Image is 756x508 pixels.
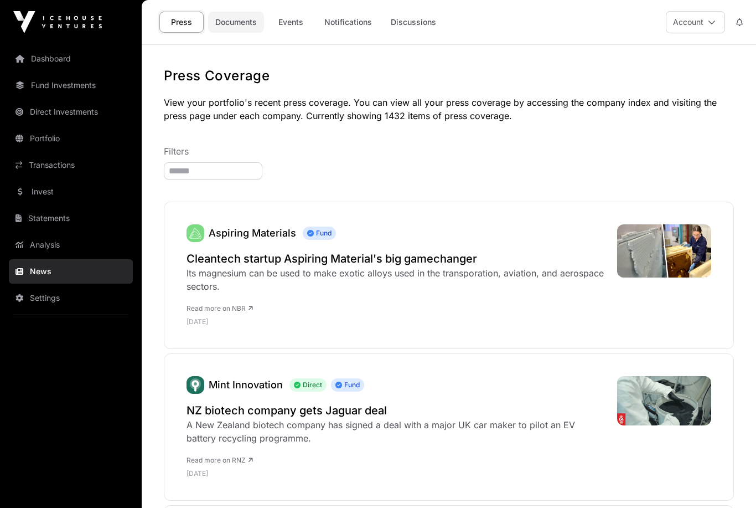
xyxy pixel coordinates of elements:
a: Press [159,12,204,33]
a: Statements [9,206,133,230]
a: Read more on RNZ [187,456,253,464]
a: News [9,259,133,284]
p: View your portfolio's recent press coverage. You can view all your press coverage by accessing th... [164,96,734,122]
span: Fund [303,227,336,240]
a: Documents [208,12,264,33]
div: A New Zealand biotech company has signed a deal with a major UK car maker to pilot an EV battery ... [187,418,606,445]
a: Discussions [384,12,443,33]
a: Aspiring Materials [187,224,204,242]
a: Transactions [9,153,133,177]
a: Analysis [9,233,133,257]
div: Its magnesium can be used to make exotic alloys used in the transporation, aviation, and aerospac... [187,266,606,293]
img: Icehouse Ventures Logo [13,11,102,33]
a: Settings [9,286,133,310]
a: Portfolio [9,126,133,151]
img: Mint.svg [187,376,204,394]
p: [DATE] [187,317,606,326]
img: Aspiring-Icon.svg [187,224,204,242]
a: NZ biotech company gets Jaguar deal [187,403,606,418]
iframe: Chat Widget [701,455,756,508]
span: Direct [289,378,327,392]
a: Read more on NBR [187,304,253,312]
span: Fund [331,378,364,392]
a: Fund Investments [9,73,133,98]
h1: Press Coverage [164,67,734,85]
img: Aspiring-Materials-lead-composite-WEB_9552.jpeg [617,224,711,278]
p: [DATE] [187,469,606,478]
a: Dashboard [9,47,133,71]
a: Mint Innovation [187,376,204,394]
p: Filters [164,145,734,158]
img: 4K2DXWV_687835b9ce478d6e7495c317_Mint_2_jpg.png [617,376,711,425]
button: Account [666,11,725,33]
a: Invest [9,179,133,204]
a: Aspiring Materials [209,227,296,239]
a: Events [268,12,313,33]
a: Mint Innovation [209,379,283,391]
a: Notifications [317,12,379,33]
a: Direct Investments [9,100,133,124]
a: Cleantech startup Aspiring Material's big gamechanger [187,251,606,266]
